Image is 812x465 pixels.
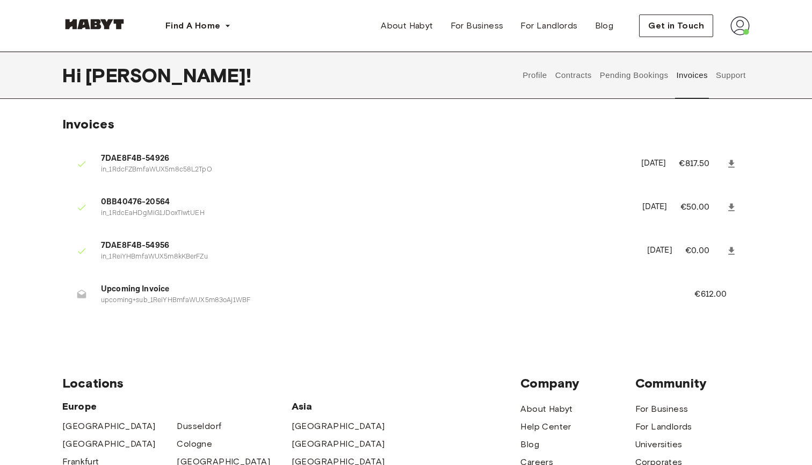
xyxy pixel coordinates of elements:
p: €612.00 [694,288,741,301]
a: About Habyt [372,15,441,37]
a: [GEOGRAPHIC_DATA] [62,438,156,450]
button: Find A Home [157,15,240,37]
span: Community [635,375,750,391]
span: Company [520,375,635,391]
span: Asia [292,400,406,413]
a: For Business [442,15,512,37]
a: For Landlords [635,420,692,433]
span: About Habyt [381,19,433,32]
img: avatar [730,16,750,35]
p: in_1RdcFZBmfaWUX5m8c58L2TpO [101,165,628,175]
button: Get in Touch [639,15,713,37]
span: Europe [62,400,292,413]
span: Find A Home [165,19,220,32]
img: Habyt [62,19,127,30]
span: Get in Touch [648,19,704,32]
span: 0BB40476-20564 [101,196,629,209]
span: Locations [62,375,520,391]
span: 7DAE8F4B-54926 [101,153,628,165]
p: [DATE] [647,245,672,257]
p: €0.00 [685,245,724,257]
span: Invoices [62,116,114,132]
a: [GEOGRAPHIC_DATA] [292,438,385,450]
p: €50.00 [680,201,724,214]
a: [GEOGRAPHIC_DATA] [62,420,156,433]
span: For Business [451,19,504,32]
p: [DATE] [642,201,668,213]
a: Cologne [177,438,212,450]
span: Blog [595,19,614,32]
span: Hi [62,64,85,87]
button: Invoices [675,52,709,99]
a: Help Center [520,420,571,433]
a: Blog [586,15,622,37]
button: Pending Bookings [598,52,670,99]
span: Upcoming Invoice [101,283,669,296]
span: For Landlords [520,19,577,32]
p: in_1RdcEaHDgMiG1JDoxTIwtUEH [101,209,629,219]
a: For Landlords [512,15,586,37]
a: Blog [520,438,539,451]
p: in_1ReiYHBmfaWUX5m8kKBerFZu [101,252,634,262]
button: Contracts [554,52,593,99]
a: [GEOGRAPHIC_DATA] [292,420,385,433]
button: Support [714,52,747,99]
p: [DATE] [641,158,666,170]
p: upcoming+sub_1ReiYHBmfaWUX5m83oAj1WBF [101,296,669,306]
a: For Business [635,403,688,416]
p: €817.50 [679,158,724,170]
a: Dusseldorf [177,420,221,433]
a: About Habyt [520,403,572,416]
div: user profile tabs [519,52,750,99]
button: Profile [521,52,549,99]
a: Universities [635,438,683,451]
span: [PERSON_NAME] ! [85,64,251,87]
span: 7DAE8F4B-54956 [101,240,634,252]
